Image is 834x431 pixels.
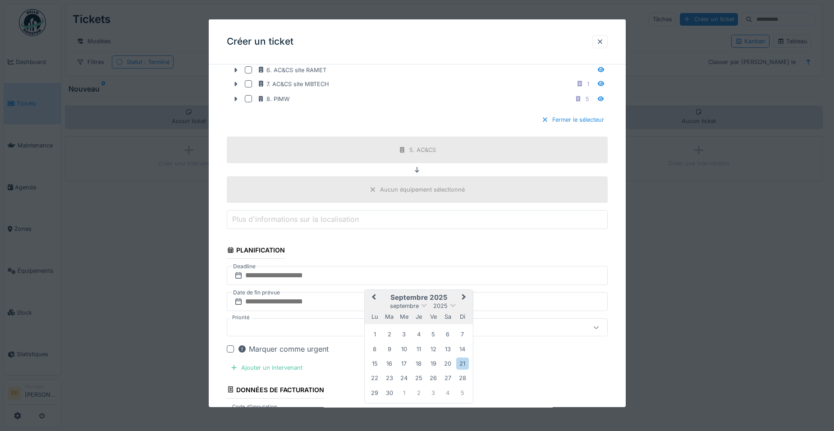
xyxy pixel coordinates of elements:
[227,383,325,399] div: Données de facturation
[412,387,425,399] div: Choose jeudi 2 octobre 2025
[398,343,410,355] div: Choose mercredi 10 septembre 2025
[412,372,425,385] div: Choose jeudi 25 septembre 2025
[587,80,589,88] div: 1
[380,185,465,194] div: Aucun équipement sélectionné
[369,311,381,323] div: lundi
[442,358,454,370] div: Choose samedi 20 septembre 2025
[456,328,468,340] div: Choose dimanche 7 septembre 2025
[427,387,439,399] div: Choose vendredi 3 octobre 2025
[383,311,395,323] div: mardi
[412,328,425,340] div: Choose jeudi 4 septembre 2025
[367,327,470,400] div: Month septembre, 2025
[586,95,589,103] div: 5
[398,358,410,370] div: Choose mercredi 17 septembre 2025
[433,303,448,309] span: 2025
[232,288,281,298] label: Date de fin prévue
[383,358,395,370] div: Choose mardi 16 septembre 2025
[456,372,468,385] div: Choose dimanche 28 septembre 2025
[227,36,293,47] h3: Créer un ticket
[230,403,279,411] label: Code d'imputation
[427,328,439,340] div: Choose vendredi 5 septembre 2025
[257,66,326,74] div: 6. AC&CS site RAMET
[230,214,361,225] label: Plus d'informations sur la localisation
[257,80,329,88] div: 7. AC&CS site MBTECH
[232,261,257,271] label: Deadline
[456,387,468,399] div: Choose dimanche 5 octobre 2025
[456,311,468,323] div: dimanche
[442,328,454,340] div: Choose samedi 6 septembre 2025
[398,328,410,340] div: Choose mercredi 3 septembre 2025
[442,343,454,355] div: Choose samedi 13 septembre 2025
[369,328,381,340] div: Choose lundi 1 septembre 2025
[412,358,425,370] div: Choose jeudi 18 septembre 2025
[427,311,439,323] div: vendredi
[398,372,410,385] div: Choose mercredi 24 septembre 2025
[442,372,454,385] div: Choose samedi 27 septembre 2025
[366,291,380,305] button: Previous Month
[257,95,290,103] div: 8. PIMW
[398,387,410,399] div: Choose mercredi 1 octobre 2025
[369,343,381,355] div: Choose lundi 8 septembre 2025
[227,362,306,374] div: Ajouter un intervenant
[390,303,419,309] span: septembre
[456,343,468,355] div: Choose dimanche 14 septembre 2025
[227,243,285,259] div: Planification
[383,372,395,385] div: Choose mardi 23 septembre 2025
[238,344,329,354] div: Marquer comme urgent
[383,328,395,340] div: Choose mardi 2 septembre 2025
[230,314,252,321] label: Priorité
[456,358,468,370] div: Choose dimanche 21 septembre 2025
[369,372,381,385] div: Choose lundi 22 septembre 2025
[427,343,439,355] div: Choose vendredi 12 septembre 2025
[383,343,395,355] div: Choose mardi 9 septembre 2025
[383,387,395,399] div: Choose mardi 30 septembre 2025
[369,358,381,370] div: Choose lundi 15 septembre 2025
[412,343,425,355] div: Choose jeudi 11 septembre 2025
[538,114,608,126] div: Fermer le sélecteur
[458,291,472,305] button: Next Month
[365,293,473,302] h2: septembre 2025
[427,372,439,385] div: Choose vendredi 26 septembre 2025
[427,358,439,370] div: Choose vendredi 19 septembre 2025
[409,146,436,154] div: 5. AC&CS
[442,387,454,399] div: Choose samedi 4 octobre 2025
[442,311,454,323] div: samedi
[412,311,425,323] div: jeudi
[369,387,381,399] div: Choose lundi 29 septembre 2025
[398,311,410,323] div: mercredi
